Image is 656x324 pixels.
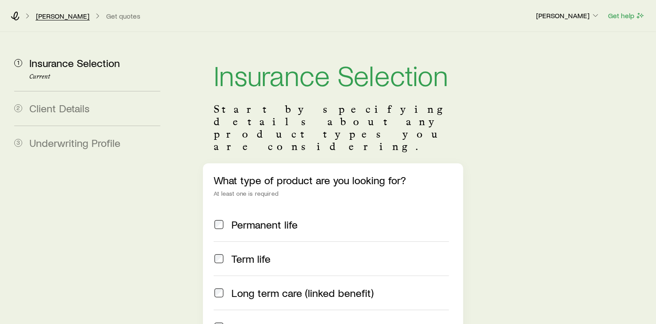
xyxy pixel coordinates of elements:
[214,103,453,153] p: Start by specifying details about any product types you are considering.
[215,220,223,229] input: Permanent life
[231,218,298,231] span: Permanent life
[536,11,600,21] button: [PERSON_NAME]
[215,288,223,297] input: Long term care (linked benefit)
[214,190,453,197] div: At least one is required
[215,254,223,263] input: Term life
[36,12,90,20] a: [PERSON_NAME]
[608,11,645,21] button: Get help
[14,59,22,67] span: 1
[231,253,270,265] span: Term life
[29,56,120,69] span: Insurance Selection
[14,139,22,147] span: 3
[536,11,600,20] p: [PERSON_NAME]
[231,287,374,299] span: Long term care (linked benefit)
[214,60,453,89] h1: Insurance Selection
[29,136,120,149] span: Underwriting Profile
[106,12,141,20] button: Get quotes
[29,102,90,115] span: Client Details
[214,174,453,186] p: What type of product are you looking for?
[14,104,22,112] span: 2
[29,73,160,80] p: Current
